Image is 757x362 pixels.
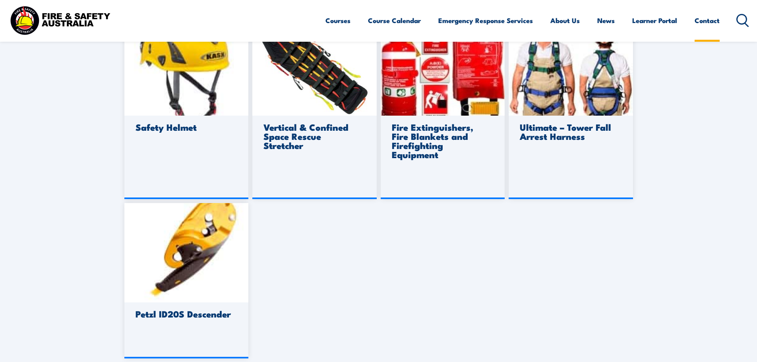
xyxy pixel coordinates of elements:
img: petzl-ID205.jpg [124,203,249,302]
img: arrest-harness.jpg [509,16,633,116]
a: Learner Portal [632,10,677,31]
a: Contact [695,10,720,31]
img: admin-ajax-3-.jpg [381,16,505,116]
img: safety-helmet.jpg [124,16,249,116]
img: ferno-roll-up-stretcher.jpg [252,16,377,116]
h3: Petzl ID20S Descender [136,309,235,318]
a: News [597,10,615,31]
h3: Vertical & Confined Space Rescue Stretcher [263,122,363,150]
a: Emergency Response Services [438,10,533,31]
a: Course Calendar [368,10,421,31]
h3: Ultimate – Tower Fall Arrest Harness [520,122,620,141]
h3: Safety Helmet [136,122,235,132]
h3: Fire Extinguishers, Fire Blankets and Firefighting Equipment [392,122,492,159]
a: Courses [325,10,350,31]
a: About Us [550,10,580,31]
